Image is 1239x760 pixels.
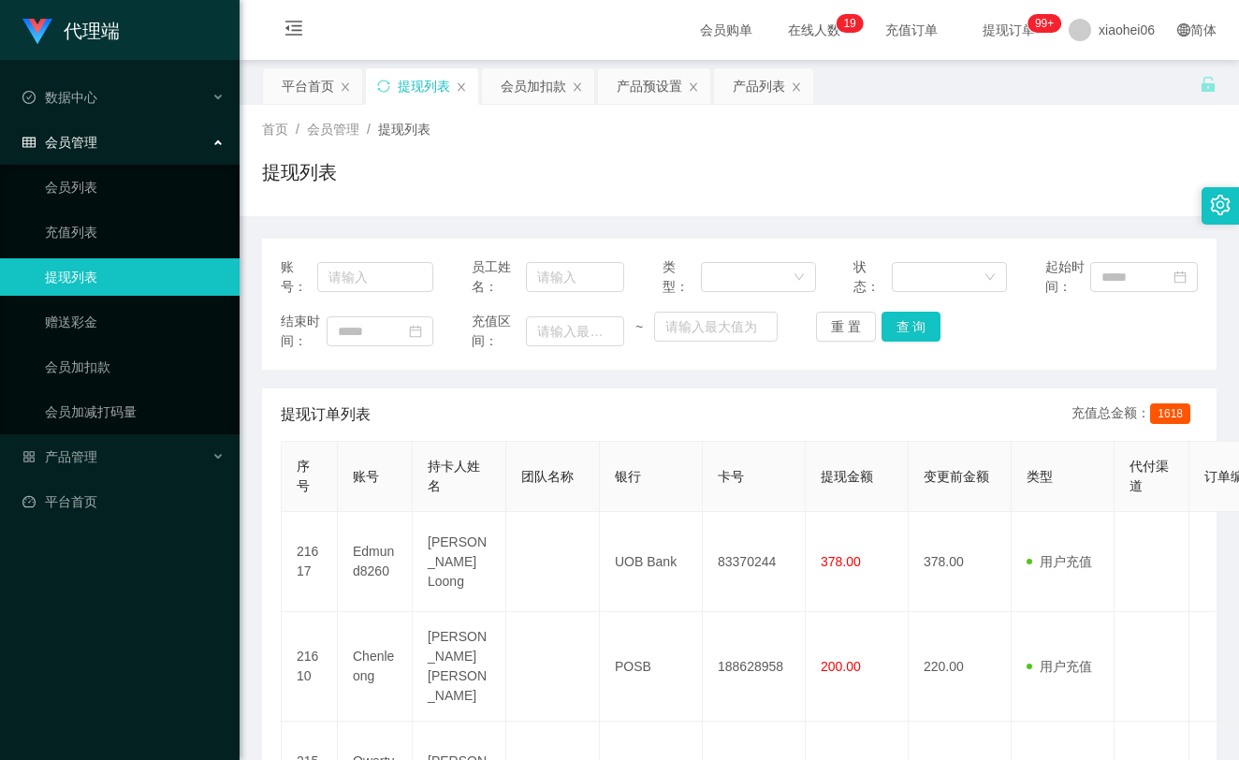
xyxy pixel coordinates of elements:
[853,257,892,297] span: 状态：
[521,469,574,484] span: 团队名称
[262,122,288,137] span: 首页
[22,90,97,105] span: 数据中心
[378,122,430,137] span: 提现列表
[654,312,778,342] input: 请输入最大值为
[22,449,97,464] span: 产品管理
[281,312,327,351] span: 结束时间：
[22,135,97,150] span: 会员管理
[353,469,379,484] span: 账号
[816,312,876,342] button: 重 置
[526,262,624,292] input: 请输入
[1028,14,1061,33] sup: 1133
[296,122,299,137] span: /
[1173,270,1187,284] i: 图标: calendar
[1027,554,1092,569] span: 用户充值
[1200,76,1217,93] i: 图标: unlock
[984,271,996,285] i: 图标: down
[1177,23,1190,37] i: 图标: global
[733,68,785,104] div: 产品列表
[850,14,856,33] p: 9
[882,312,941,342] button: 查 询
[45,258,225,296] a: 提现列表
[22,91,36,104] i: 图标: check-circle-o
[409,325,422,338] i: 图标: calendar
[703,612,806,722] td: 188628958
[1071,403,1198,426] div: 充值总金额：
[262,158,337,186] h1: 提现列表
[281,257,317,297] span: 账号：
[398,68,450,104] div: 提现列表
[22,450,36,463] i: 图标: appstore-o
[367,122,371,137] span: /
[791,81,802,93] i: 图标: close
[1130,459,1169,493] span: 代付渠道
[688,81,699,93] i: 图标: close
[472,257,526,297] span: 员工姓名：
[317,262,433,292] input: 请输入
[413,512,506,612] td: [PERSON_NAME] Loong
[821,659,861,674] span: 200.00
[262,1,326,61] i: 图标: menu-fold
[281,403,371,426] span: 提现订单列表
[1150,403,1190,424] span: 1618
[924,469,989,484] span: 变更前金额
[600,512,703,612] td: UOB Bank
[338,612,413,722] td: Chenleong
[1027,469,1053,484] span: 类型
[973,23,1044,37] span: 提现订单
[22,22,120,37] a: 代理端
[22,483,225,520] a: 图标: dashboard平台首页
[843,14,850,33] p: 1
[600,612,703,722] td: POSB
[428,459,480,493] span: 持卡人姓名
[526,316,624,346] input: 请输入最小值为
[64,1,120,61] h1: 代理端
[663,257,701,297] span: 类型：
[821,554,861,569] span: 378.00
[703,512,806,612] td: 83370244
[45,303,225,341] a: 赠送彩金
[779,23,850,37] span: 在线人数
[1045,257,1091,297] span: 起始时间：
[340,81,351,93] i: 图标: close
[282,512,338,612] td: 21617
[472,312,526,351] span: 充值区间：
[794,271,805,285] i: 图标: down
[718,469,744,484] span: 卡号
[282,68,334,104] div: 平台首页
[1027,659,1092,674] span: 用户充值
[45,213,225,251] a: 充值列表
[617,68,682,104] div: 产品预设置
[297,459,310,493] span: 序号
[45,168,225,206] a: 会员列表
[876,23,947,37] span: 充值订单
[45,348,225,386] a: 会员加扣款
[615,469,641,484] span: 银行
[821,469,873,484] span: 提现金额
[307,122,359,137] span: 会员管理
[22,136,36,149] i: 图标: table
[836,14,863,33] sup: 19
[22,19,52,45] img: logo.9652507e.png
[501,68,566,104] div: 会员加扣款
[338,512,413,612] td: Edmund8260
[456,81,467,93] i: 图标: close
[624,317,653,337] span: ~
[909,512,1012,612] td: 378.00
[1210,195,1231,215] i: 图标: setting
[377,80,390,93] i: 图标: sync
[282,612,338,722] td: 21610
[572,81,583,93] i: 图标: close
[413,612,506,722] td: [PERSON_NAME] [PERSON_NAME]
[45,393,225,431] a: 会员加减打码量
[909,612,1012,722] td: 220.00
